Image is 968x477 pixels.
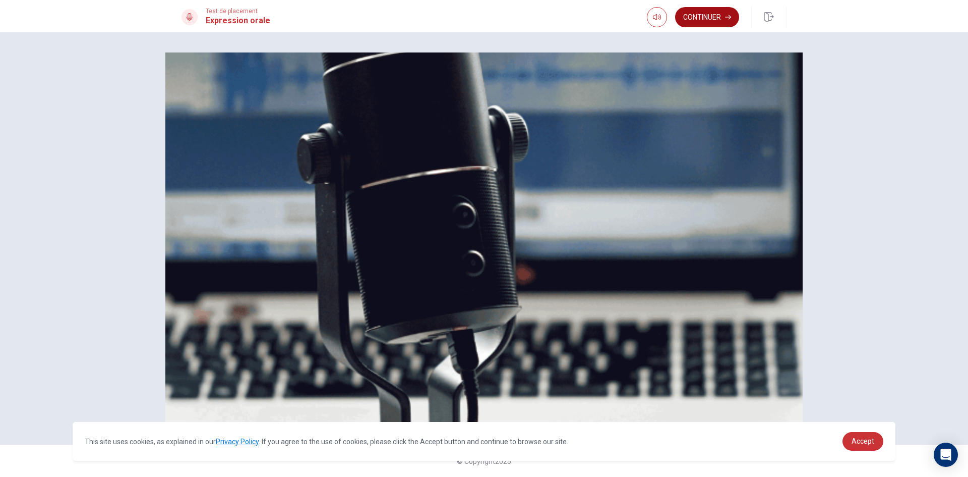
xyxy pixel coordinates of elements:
[216,438,259,446] a: Privacy Policy
[85,438,568,446] span: This site uses cookies, as explained in our . If you agree to the use of cookies, please click th...
[73,422,895,461] div: cookieconsent
[934,443,958,467] div: Open Intercom Messenger
[165,52,803,425] img: speaking intro
[842,432,883,451] a: dismiss cookie message
[852,437,874,445] span: Accept
[206,8,270,15] span: Test de placement
[675,7,739,27] button: Continuer
[457,457,511,465] span: © Copyright 2025
[206,15,270,27] h1: Expression orale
